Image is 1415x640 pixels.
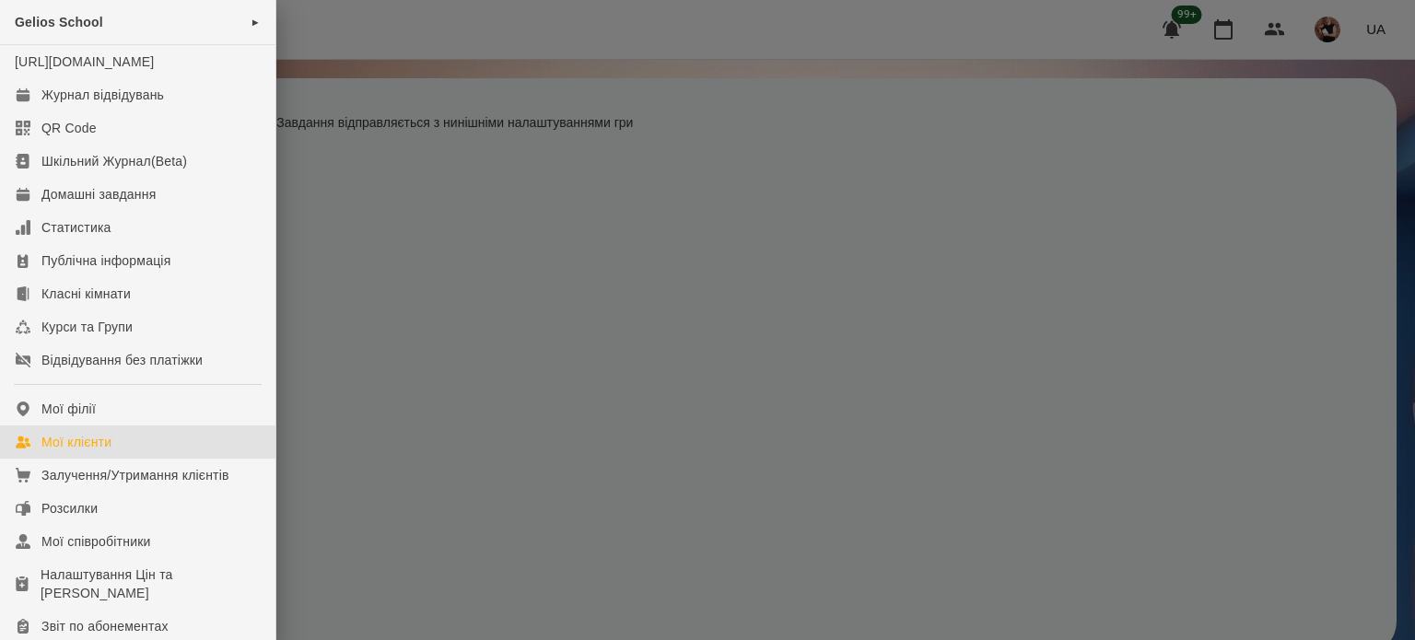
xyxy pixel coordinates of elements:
[41,565,261,602] div: Налаштування Цін та [PERSON_NAME]
[41,617,169,635] div: Звіт по абонементах
[15,15,103,29] span: Gelios School
[251,15,261,29] span: ►
[41,499,98,518] div: Розсилки
[41,119,97,137] div: QR Code
[41,466,229,484] div: Залучення/Утримання клієнтів
[41,285,131,303] div: Класні кімнати
[41,351,203,369] div: Відвідування без платіжки
[41,251,170,270] div: Публічна інформація
[41,532,151,551] div: Мої співробітники
[41,86,164,104] div: Журнал відвідувань
[41,218,111,237] div: Статистика
[41,400,96,418] div: Мої філії
[41,152,187,170] div: Шкільний Журнал(Beta)
[41,185,156,204] div: Домашні завдання
[41,318,133,336] div: Курси та Групи
[41,433,111,451] div: Мої клієнти
[15,54,154,69] a: [URL][DOMAIN_NAME]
